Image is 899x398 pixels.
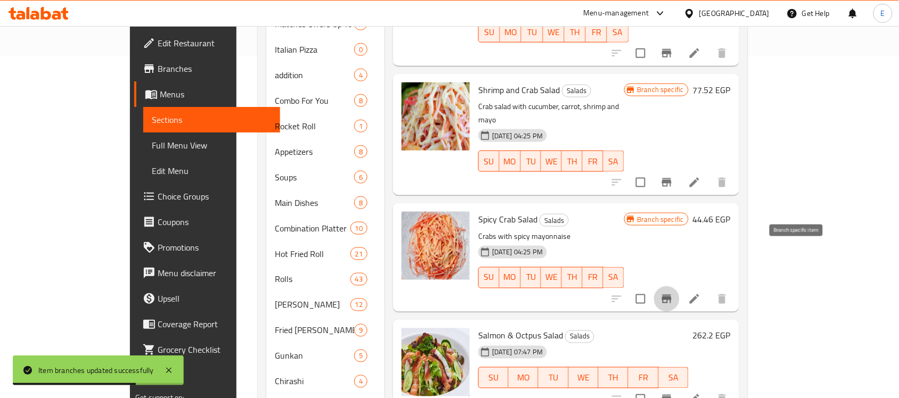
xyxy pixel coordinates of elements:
[881,7,885,19] span: E
[633,214,688,225] span: Branch specific
[275,69,354,81] span: addition
[566,330,594,343] span: Salads
[266,88,385,113] div: Combo For You8
[478,367,509,388] button: SU
[488,131,547,141] span: [DATE] 04:25 PM
[654,170,680,195] button: Branch-specific-item
[478,267,500,288] button: SU
[654,40,680,66] button: Branch-specific-item
[266,164,385,190] div: Soups6
[158,241,272,254] span: Promotions
[275,324,354,337] span: Fried [PERSON_NAME]
[478,211,537,227] span: Spicy Crab Salad
[266,241,385,267] div: Hot Fried Roll21
[275,171,354,184] span: Soups
[562,151,583,172] button: TH
[654,286,680,312] button: Branch-specific-item
[562,267,583,288] button: TH
[350,298,367,311] div: items
[355,351,367,361] span: 5
[483,270,495,285] span: SU
[500,151,521,172] button: MO
[488,247,547,257] span: [DATE] 04:25 PM
[488,347,547,358] span: [DATE] 07:47 PM
[504,24,517,40] span: MO
[545,270,558,285] span: WE
[275,222,350,235] span: Combination Platter
[525,270,537,285] span: TU
[521,267,542,288] button: TU
[483,24,496,40] span: SU
[587,270,599,285] span: FR
[478,82,560,98] span: Shrimp and Crab Salad
[566,154,578,169] span: TH
[143,158,280,184] a: Edit Menu
[603,370,624,386] span: TH
[350,247,367,260] div: items
[483,154,495,169] span: SU
[354,350,367,362] div: items
[354,324,367,337] div: items
[275,375,354,388] div: Chirashi
[350,273,367,286] div: items
[355,70,367,80] span: 4
[158,292,272,305] span: Upsell
[478,21,500,43] button: SU
[587,154,599,169] span: FR
[525,154,537,169] span: TU
[351,223,367,234] span: 10
[583,151,603,172] button: FR
[630,171,652,194] span: Select to update
[633,370,654,386] span: FR
[275,94,354,107] span: Combo For You
[152,113,272,126] span: Sections
[478,328,563,344] span: Salmon & Octpus Salad
[134,81,280,107] a: Menus
[275,196,354,209] span: Main Dishes
[402,212,470,280] img: Spicy Crab Salad
[709,170,735,195] button: delete
[630,288,652,310] span: Select to update
[266,267,385,292] div: Rolls43
[266,113,385,139] div: Rocket Roll1
[688,47,701,60] a: Edit menu item
[158,62,272,75] span: Branches
[275,247,350,260] span: Hot Fried Roll
[266,343,385,369] div: Gunkan5
[134,311,280,337] a: Coverage Report
[354,375,367,388] div: items
[608,270,620,285] span: SA
[152,164,272,177] span: Edit Menu
[540,214,568,227] span: Salads
[158,37,272,49] span: Edit Restaurant
[134,209,280,235] a: Coupons
[355,96,367,106] span: 8
[158,215,272,228] span: Coupons
[275,43,354,56] div: Italian Pizza
[590,24,603,40] span: FR
[152,139,272,152] span: Full Menu View
[134,286,280,311] a: Upsell
[633,85,688,95] span: Branch specific
[584,7,649,20] div: Menu-management
[583,267,603,288] button: FR
[351,275,367,285] span: 43
[355,377,367,387] span: 4
[586,21,607,43] button: FR
[509,367,538,388] button: MO
[688,176,701,189] a: Edit menu item
[266,139,385,164] div: Appetizers8
[547,24,560,40] span: WE
[354,145,367,158] div: items
[483,370,504,386] span: SU
[275,273,350,286] span: Rolls
[354,69,367,81] div: items
[275,145,354,158] span: Appetizers
[709,40,735,66] button: delete
[402,328,470,396] img: Salmon & Octpus Salad
[160,88,272,101] span: Menus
